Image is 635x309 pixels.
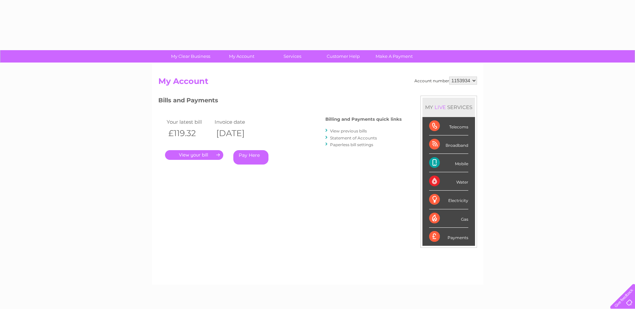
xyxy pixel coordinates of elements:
[158,77,477,89] h2: My Account
[422,98,475,117] div: MY SERVICES
[414,77,477,85] div: Account number
[433,104,447,110] div: LIVE
[214,50,269,63] a: My Account
[163,50,218,63] a: My Clear Business
[165,126,213,140] th: £119.32
[325,117,402,122] h4: Billing and Payments quick links
[213,117,261,126] td: Invoice date
[165,150,223,160] a: .
[429,154,468,172] div: Mobile
[265,50,320,63] a: Services
[429,228,468,246] div: Payments
[213,126,261,140] th: [DATE]
[316,50,371,63] a: Customer Help
[429,135,468,154] div: Broadband
[429,117,468,135] div: Telecoms
[429,209,468,228] div: Gas
[330,128,367,133] a: View previous bills
[330,142,373,147] a: Paperless bill settings
[233,150,268,165] a: Pay Here
[429,191,468,209] div: Electricity
[330,135,377,140] a: Statement of Accounts
[165,117,213,126] td: Your latest bill
[158,96,402,107] h3: Bills and Payments
[367,50,422,63] a: Make A Payment
[429,172,468,191] div: Water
